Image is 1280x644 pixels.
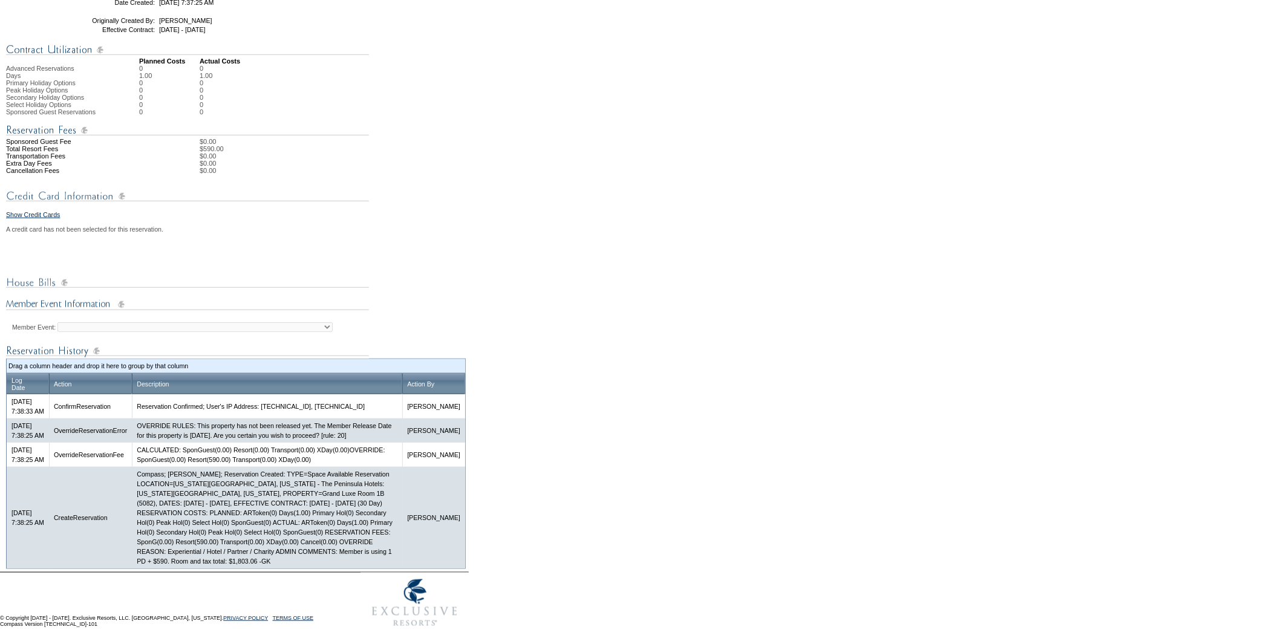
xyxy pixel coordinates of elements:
[139,57,200,65] td: Planned Costs
[7,467,49,568] td: [DATE] 7:38:25 AM
[68,26,155,33] td: Effective Contract:
[6,101,71,108] span: Select Holiday Options
[132,467,402,568] td: Compass; [PERSON_NAME]; Reservation Created: TYPE=Space Available Reservation LOCATION=[US_STATE]...
[139,86,200,94] td: 0
[159,17,212,24] span: [PERSON_NAME]
[139,65,200,72] td: 0
[200,152,466,160] td: $0.00
[200,138,466,145] td: $0.00
[11,377,25,391] a: LogDate
[132,443,402,467] td: CALCULATED: SponGuest(0.00) Resort(0.00) Transport(0.00) XDay(0.00)OVERRIDE: SponGuest(0.00) Reso...
[49,467,132,568] td: CreateReservation
[54,380,72,388] a: Action
[159,26,206,33] span: [DATE] - [DATE]
[132,394,402,418] td: Reservation Confirmed; User's IP Address: [TECHNICAL_ID], [TECHNICAL_ID]
[7,418,49,443] td: [DATE] 7:38:25 AM
[6,108,96,115] span: Sponsored Guest Reservations
[200,160,466,167] td: $0.00
[223,615,268,621] a: PRIVACY POLICY
[6,79,76,86] span: Primary Holiday Options
[6,160,139,167] td: Extra Day Fees
[6,94,84,101] span: Secondary Holiday Options
[6,123,369,138] img: Reservation Fees
[6,138,139,145] td: Sponsored Guest Fee
[6,65,74,72] span: Advanced Reservations
[200,79,212,86] td: 0
[139,79,200,86] td: 0
[200,94,212,101] td: 0
[361,573,469,633] img: Exclusive Resorts
[407,380,434,388] a: Action By
[7,394,49,418] td: [DATE] 7:38:33 AM
[49,418,132,443] td: OverrideReservationError
[12,324,56,331] label: Member Event:
[139,108,200,115] td: 0
[139,72,200,79] td: 1.00
[49,443,132,467] td: OverrideReservationFee
[200,86,212,94] td: 0
[6,298,369,313] img: Member Event
[200,72,212,79] td: 1.00
[137,380,169,388] a: Description
[402,418,465,443] td: [PERSON_NAME]
[402,467,465,568] td: [PERSON_NAME]
[200,101,212,108] td: 0
[6,167,139,174] td: Cancellation Fees
[200,145,466,152] td: $590.00
[132,374,402,394] th: Drag to group or reorder
[402,394,465,418] td: [PERSON_NAME]
[6,72,21,79] span: Days
[200,57,466,65] td: Actual Costs
[139,101,200,108] td: 0
[6,189,369,204] img: Credit Card Information
[6,42,369,57] img: Contract Utilization
[6,152,139,160] td: Transportation Fees
[200,65,212,72] td: 0
[7,443,49,467] td: [DATE] 7:38:25 AM
[200,167,466,174] td: $0.00
[6,145,139,152] td: Total Resort Fees
[6,211,60,218] a: Show Credit Cards
[8,361,463,371] td: Drag a column header and drop it here to group by that column
[132,418,402,443] td: OVERRIDE RULES: This property has not been released yet. The Member Release Date for this propert...
[200,108,212,115] td: 0
[49,394,132,418] td: ConfirmReservation
[6,275,369,290] img: House Bills
[402,443,465,467] td: [PERSON_NAME]
[6,343,369,359] img: Reservation Log
[6,86,68,94] span: Peak Holiday Options
[139,94,200,101] td: 0
[68,17,155,24] td: Originally Created By:
[6,226,466,233] div: A credit card has not been selected for this reservation.
[273,615,314,621] a: TERMS OF USE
